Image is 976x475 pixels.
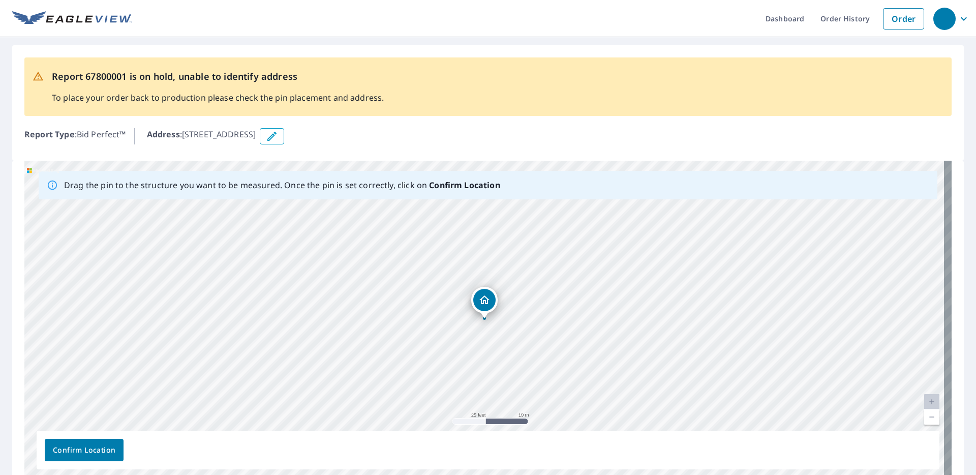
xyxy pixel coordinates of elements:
[924,409,939,425] a: Current Level 20, Zoom Out
[471,287,498,318] div: Dropped pin, building 1, Residential property, 874 Settle Bridge Rd Madison, NC 27025
[52,92,384,104] p: To place your order back to production please check the pin placement and address.
[45,439,124,461] button: Confirm Location
[924,394,939,409] a: Current Level 20, Zoom In Disabled
[53,444,115,457] span: Confirm Location
[429,180,500,191] b: Confirm Location
[24,129,75,140] b: Report Type
[24,128,126,144] p: : Bid Perfect™
[12,11,132,26] img: EV Logo
[147,128,256,144] p: : [STREET_ADDRESS]
[52,70,384,83] p: Report 67800001 is on hold, unable to identify address
[64,179,500,191] p: Drag the pin to the structure you want to be measured. Once the pin is set correctly, click on
[883,8,924,29] a: Order
[147,129,180,140] b: Address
